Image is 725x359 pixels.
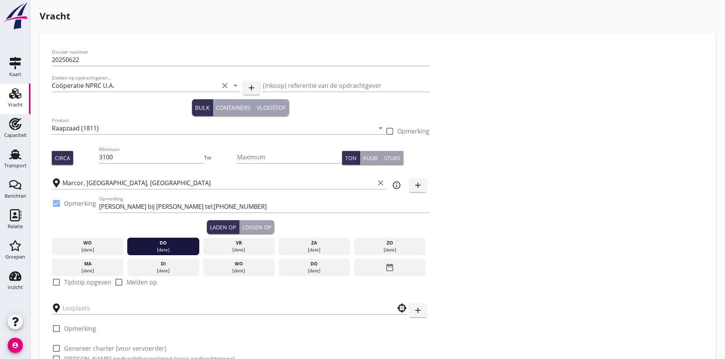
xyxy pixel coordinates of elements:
[205,246,273,253] div: [DATE]
[192,99,213,116] button: Bulk
[207,220,239,234] button: Laden op
[247,83,256,92] i: add
[413,181,423,190] i: add
[99,151,204,163] input: Minimum
[280,246,349,253] div: [DATE]
[8,102,23,107] div: Vracht
[231,81,240,90] i: arrow_drop_down
[342,151,360,165] button: Ton
[2,2,29,30] img: logo-small.a267ee39.svg
[52,54,429,66] input: Dossier nummer
[64,200,96,207] label: Opmerking
[216,103,250,112] div: Containers
[4,133,27,138] div: Capaciteit
[40,9,716,23] h1: Vracht
[210,223,236,231] div: Laden op
[205,261,273,267] div: wo
[363,154,378,162] div: Kuub
[129,246,197,253] div: [DATE]
[263,79,430,92] input: (inkoop) referentie van de opdrachtgever
[413,306,423,315] i: add
[257,103,286,112] div: Vloeistof
[205,267,273,274] div: [DATE]
[385,261,394,274] i: date_range
[8,338,23,353] i: account_circle
[62,302,385,314] input: Losplaats
[129,267,197,274] div: [DATE]
[54,267,122,274] div: [DATE]
[54,246,122,253] div: [DATE]
[376,178,385,187] i: clear
[376,124,385,133] i: arrow_drop_down
[280,261,349,267] div: do
[205,240,273,246] div: vr
[129,261,197,267] div: di
[5,254,25,259] div: Groepen
[239,220,274,234] button: Lossen op
[280,240,349,246] div: za
[126,278,157,286] label: Melden op
[381,151,403,165] button: Stuks
[9,72,21,77] div: Kaart
[242,223,271,231] div: Lossen op
[54,240,122,246] div: wo
[220,81,229,90] i: clear
[8,285,23,290] div: Inzicht
[64,325,96,332] label: Opmerking
[52,151,73,165] button: Circa
[392,181,401,190] i: info_outline
[345,154,357,162] div: Ton
[62,177,375,189] input: Laadplaats
[360,151,381,165] button: Kuub
[356,246,424,253] div: [DATE]
[195,103,210,112] div: Bulk
[237,151,342,163] input: Maximum
[8,224,23,229] div: Relatie
[4,163,27,168] div: Transport
[129,240,197,246] div: do
[5,194,26,199] div: Berichten
[64,278,111,286] label: Tijdstip opgeven
[254,99,289,116] button: Vloeistof
[64,345,166,352] label: Genereer charter (voor vervoerder)
[213,99,254,116] button: Containers
[52,122,375,134] input: Product
[356,240,424,246] div: zo
[397,127,429,135] label: Opmerking
[52,79,219,92] input: Zoeken op opdrachtgever...
[280,267,349,274] div: [DATE]
[55,154,70,162] div: Circa
[99,200,429,213] input: Opmerking
[384,154,400,162] div: Stuks
[54,261,122,267] div: ma
[204,154,237,161] div: Tot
